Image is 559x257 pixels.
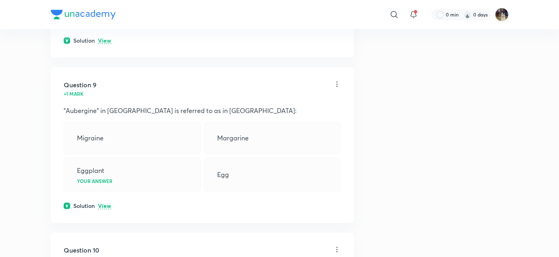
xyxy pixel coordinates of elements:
[64,202,70,209] img: solution.svg
[64,106,341,115] p: "Aubergine" in [GEOGRAPHIC_DATA] is referred to as in [GEOGRAPHIC_DATA]:
[64,91,83,96] p: +1 mark
[64,80,96,90] h5: Question 9
[77,133,104,143] p: Migraine
[64,37,70,44] img: solution.svg
[463,10,472,19] img: streak
[73,201,95,210] h6: Solution
[73,36,95,45] h6: Solution
[495,8,509,21] img: kanak goel
[77,179,112,183] p: Your answer
[64,245,99,255] h5: Question 10
[51,10,116,19] img: Company Logo
[98,38,111,44] p: View
[98,203,111,209] p: View
[77,166,104,175] p: Eggplant
[217,133,249,143] p: Margarine
[217,170,229,179] p: Egg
